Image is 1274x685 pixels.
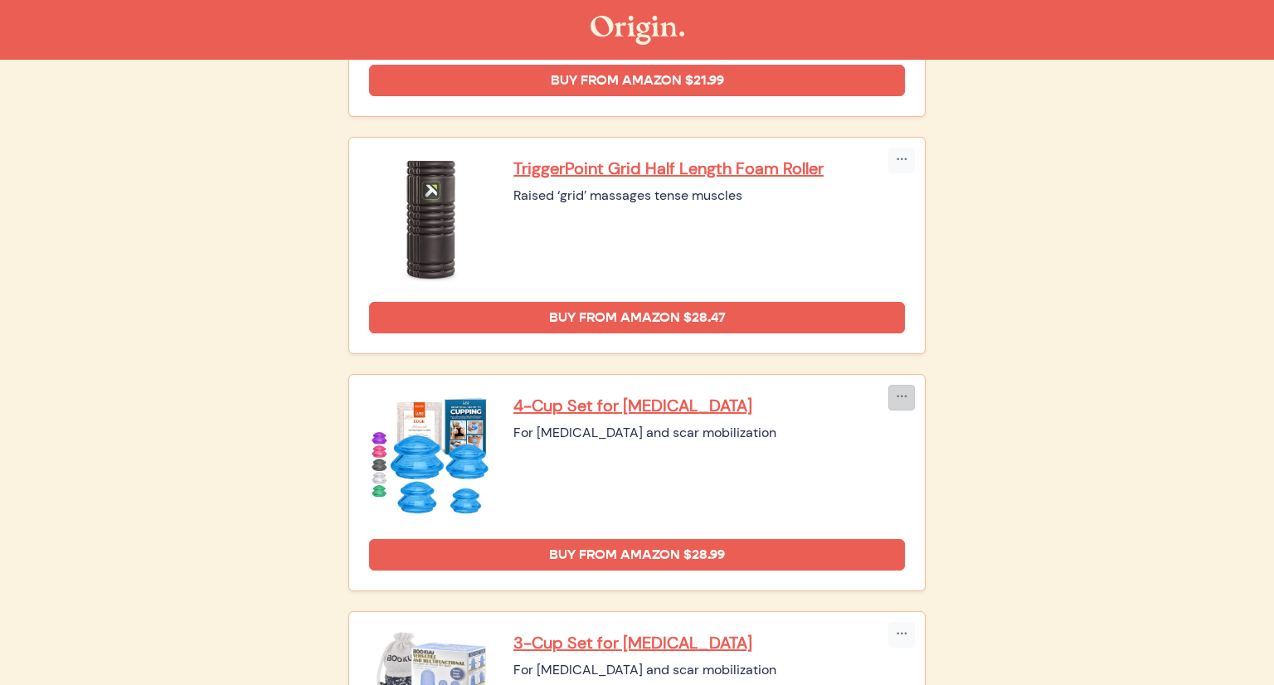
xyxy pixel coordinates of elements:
[369,65,905,96] a: Buy from Amazon $21.99
[513,186,905,206] div: Raised ‘grid’ massages tense muscles
[369,158,494,282] img: TriggerPoint Grid Half Length Foam Roller
[513,423,905,443] div: For [MEDICAL_DATA] and scar mobilization
[591,16,684,45] img: The Origin Shop
[369,395,494,519] img: 4-Cup Set for Cupping Therapy
[369,539,905,571] a: Buy from Amazon $28.99
[513,660,905,680] div: For [MEDICAL_DATA] and scar mobilization
[513,395,905,416] a: 4-Cup Set for [MEDICAL_DATA]
[513,632,905,653] a: 3-Cup Set for [MEDICAL_DATA]
[513,158,905,179] a: TriggerPoint Grid Half Length Foam Roller
[369,302,905,333] a: Buy from Amazon $28.47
